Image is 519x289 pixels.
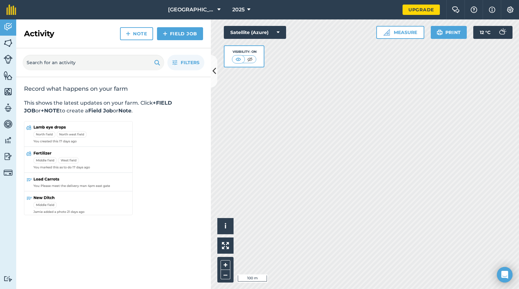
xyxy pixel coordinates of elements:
[232,6,245,14] span: 2025
[120,27,153,40] a: Note
[4,71,13,80] img: svg+xml;base64,PHN2ZyB4bWxucz0iaHR0cDovL3d3dy53My5vcmcvMjAwMC9zdmciIHdpZHRoPSI1NiIgaGVpZ2h0PSI2MC...
[4,119,13,129] img: svg+xml;base64,PD94bWwgdmVyc2lvbj0iMS4wIiBlbmNvZGluZz0idXRmLTgiPz4KPCEtLSBHZW5lcmF0b3I6IEFkb2JlIE...
[181,59,199,66] span: Filters
[473,26,513,39] button: 12 °C
[168,6,215,14] span: [GEOGRAPHIC_DATA]
[246,56,254,63] img: svg+xml;base64,PHN2ZyB4bWxucz0iaHR0cDovL3d3dy53My5vcmcvMjAwMC9zdmciIHdpZHRoPSI1MCIgaGVpZ2h0PSI0MC...
[431,26,467,39] button: Print
[470,6,478,13] img: A question mark icon
[126,30,130,38] img: svg+xml;base64,PHN2ZyB4bWxucz0iaHR0cDovL3d3dy53My5vcmcvMjAwMC9zdmciIHdpZHRoPSIxNCIgaGVpZ2h0PSIyNC...
[41,108,60,114] strong: +NOTE
[4,168,13,177] img: svg+xml;base64,PD94bWwgdmVyc2lvbj0iMS4wIiBlbmNvZGluZz0idXRmLTgiPz4KPCEtLSBHZW5lcmF0b3I6IEFkb2JlIE...
[222,242,229,249] img: Four arrows, one pointing top left, one top right, one bottom right and the last bottom left
[4,152,13,161] img: svg+xml;base64,PD94bWwgdmVyc2lvbj0iMS4wIiBlbmNvZGluZz0idXRmLTgiPz4KPCEtLSBHZW5lcmF0b3I6IEFkb2JlIE...
[224,222,226,230] span: i
[4,38,13,48] img: svg+xml;base64,PHN2ZyB4bWxucz0iaHR0cDovL3d3dy53My5vcmcvMjAwMC9zdmciIHdpZHRoPSI1NiIgaGVpZ2h0PSI2MC...
[4,22,13,32] img: svg+xml;base64,PD94bWwgdmVyc2lvbj0iMS4wIiBlbmNvZGluZz0idXRmLTgiPz4KPCEtLSBHZW5lcmF0b3I6IEFkb2JlIE...
[480,26,490,39] span: 12 ° C
[4,55,13,64] img: svg+xml;base64,PD94bWwgdmVyc2lvbj0iMS4wIiBlbmNvZGluZz0idXRmLTgiPz4KPCEtLSBHZW5lcmF0b3I6IEFkb2JlIE...
[4,135,13,145] img: svg+xml;base64,PD94bWwgdmVyc2lvbj0iMS4wIiBlbmNvZGluZz0idXRmLTgiPz4KPCEtLSBHZW5lcmF0b3I6IEFkb2JlIE...
[24,85,203,93] h2: Record what happens on your farm
[452,6,460,13] img: Two speech bubbles overlapping with the left bubble in the forefront
[232,49,257,54] div: Visibility: On
[497,267,513,283] div: Open Intercom Messenger
[234,56,242,63] img: svg+xml;base64,PHN2ZyB4bWxucz0iaHR0cDovL3d3dy53My5vcmcvMjAwMC9zdmciIHdpZHRoPSI1MCIgaGVpZ2h0PSI0MC...
[221,260,230,270] button: +
[221,270,230,279] button: –
[403,5,440,15] a: Upgrade
[4,276,13,282] img: svg+xml;base64,PD94bWwgdmVyc2lvbj0iMS4wIiBlbmNvZGluZz0idXRmLTgiPz4KPCEtLSBHZW5lcmF0b3I6IEFkb2JlIE...
[23,55,164,70] input: Search for an activity
[4,87,13,97] img: svg+xml;base64,PHN2ZyB4bWxucz0iaHR0cDovL3d3dy53My5vcmcvMjAwMC9zdmciIHdpZHRoPSI1NiIgaGVpZ2h0PSI2MC...
[224,26,286,39] button: Satellite (Azure)
[383,29,390,36] img: Ruler icon
[376,26,424,39] button: Measure
[24,99,203,115] p: This shows the latest updates on your farm. Click or to create a or .
[489,6,495,14] img: svg+xml;base64,PHN2ZyB4bWxucz0iaHR0cDovL3d3dy53My5vcmcvMjAwMC9zdmciIHdpZHRoPSIxNyIgaGVpZ2h0PSIxNy...
[118,108,131,114] strong: Note
[163,30,167,38] img: svg+xml;base64,PHN2ZyB4bWxucz0iaHR0cDovL3d3dy53My5vcmcvMjAwMC9zdmciIHdpZHRoPSIxNCIgaGVpZ2h0PSIyNC...
[437,29,443,36] img: svg+xml;base64,PHN2ZyB4bWxucz0iaHR0cDovL3d3dy53My5vcmcvMjAwMC9zdmciIHdpZHRoPSIxOSIgaGVpZ2h0PSIyNC...
[506,6,514,13] img: A cog icon
[217,218,234,234] button: i
[88,108,113,114] strong: Field Job
[496,26,509,39] img: svg+xml;base64,PD94bWwgdmVyc2lvbj0iMS4wIiBlbmNvZGluZz0idXRmLTgiPz4KPCEtLSBHZW5lcmF0b3I6IEFkb2JlIE...
[154,59,160,66] img: svg+xml;base64,PHN2ZyB4bWxucz0iaHR0cDovL3d3dy53My5vcmcvMjAwMC9zdmciIHdpZHRoPSIxOSIgaGVpZ2h0PSIyNC...
[24,29,54,39] h2: Activity
[167,55,204,70] button: Filters
[157,27,203,40] a: Field Job
[6,5,16,15] img: fieldmargin Logo
[4,103,13,113] img: svg+xml;base64,PD94bWwgdmVyc2lvbj0iMS4wIiBlbmNvZGluZz0idXRmLTgiPz4KPCEtLSBHZW5lcmF0b3I6IEFkb2JlIE...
